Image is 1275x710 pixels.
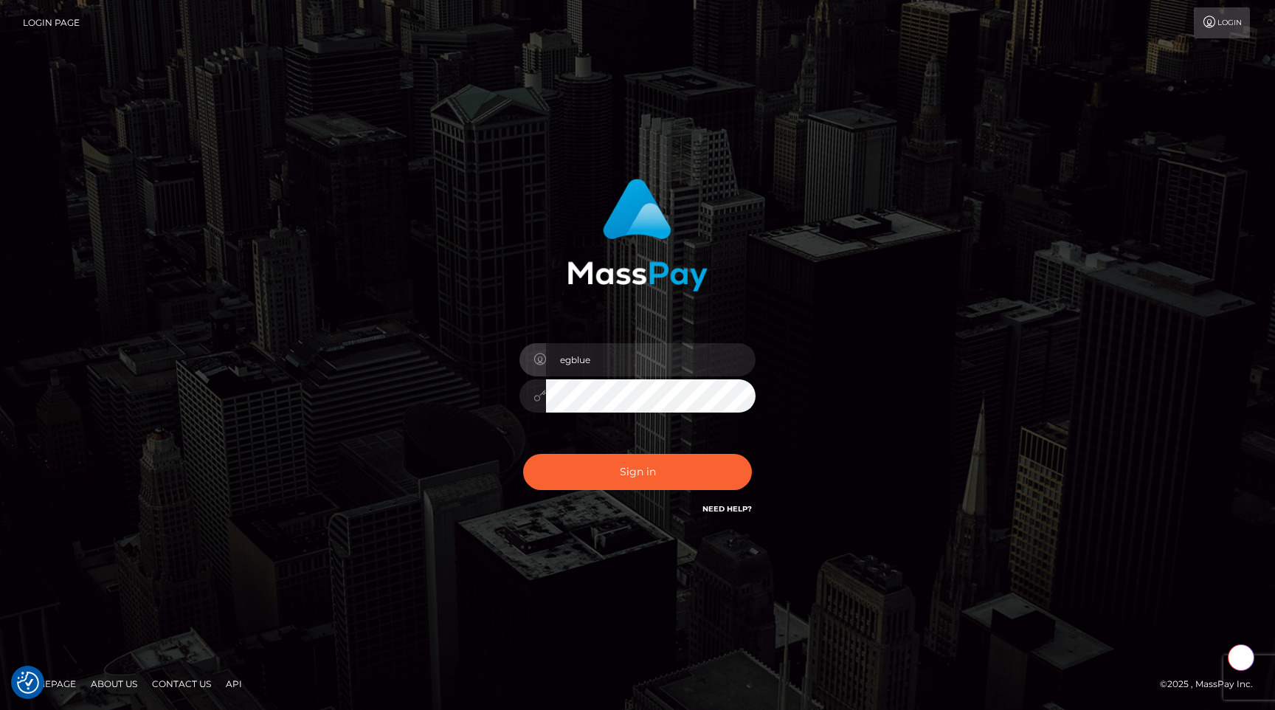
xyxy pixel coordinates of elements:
button: Consent Preferences [17,672,39,694]
a: Homepage [16,672,82,695]
a: Need Help? [702,504,752,514]
a: About Us [85,672,143,695]
a: Login Page [23,7,80,38]
a: Contact Us [146,672,217,695]
button: Sign in [523,454,752,490]
a: API [220,672,248,695]
input: Username... [546,343,756,376]
img: MassPay Login [567,179,708,292]
div: © 2025 , MassPay Inc. [1160,676,1264,692]
img: Revisit consent button [17,672,39,694]
a: Login [1194,7,1250,38]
